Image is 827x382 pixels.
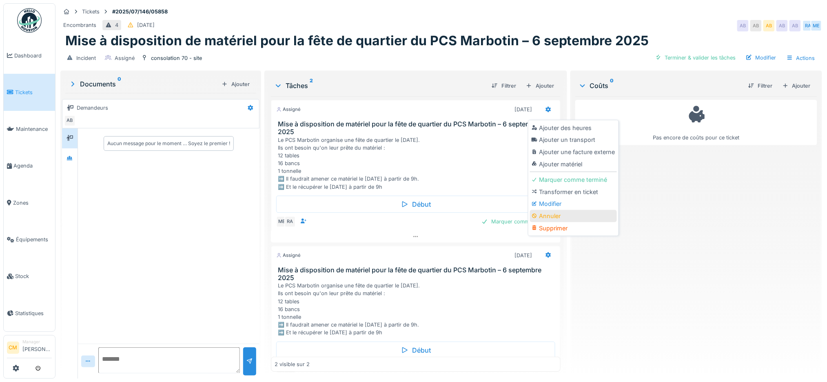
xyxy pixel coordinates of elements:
[530,146,617,158] div: Ajouter une facture externe
[278,136,557,191] div: Le PCS Marbotin organise une fête de quartier le [DATE]. Ils ont besoin qu'on leur prête du matér...
[22,339,52,345] div: Manager
[610,81,614,91] sup: 0
[276,196,555,213] div: Début
[530,122,617,134] div: Ajouter des heures
[278,266,557,282] h3: Mise à disposition de matériel pour la fête de quartier du PCS Marbotin – 6 septembre 2025
[275,361,310,369] div: 2 visible sur 2
[652,52,739,63] div: Terminer & valider les tâches
[17,8,42,33] img: Badge_color-CXgf-gQk.svg
[64,115,75,126] div: AB
[109,8,171,15] strong: #2025/07/146/05858
[7,342,19,354] li: CM
[63,21,96,29] div: Encombrants
[530,174,617,186] div: Marquer comme terminé
[743,52,780,63] div: Modifier
[276,216,288,227] div: ME
[107,140,230,147] div: Aucun message pour le moment … Soyez le premier !
[478,216,555,227] div: Marquer comme terminé
[783,52,819,64] div: Actions
[14,52,52,60] span: Dashboard
[803,20,814,31] div: RA
[276,342,555,359] div: Début
[745,80,776,91] div: Filtrer
[276,252,301,259] div: Assigné
[15,309,52,317] span: Statistiques
[284,216,296,227] div: RA
[276,106,301,113] div: Assigné
[13,199,52,207] span: Zones
[13,162,52,170] span: Agenda
[22,339,52,356] li: [PERSON_NAME]
[530,222,617,234] div: Supprimer
[763,20,775,31] div: AB
[523,80,557,91] div: Ajouter
[530,134,617,146] div: Ajouter un transport
[776,20,788,31] div: AB
[310,81,313,91] sup: 2
[579,81,742,91] div: Coûts
[151,54,202,62] div: consolation 70 - site
[65,33,649,49] h1: Mise à disposition de matériel pour la fête de quartier du PCS Marbotin – 6 septembre 2025
[581,104,812,141] div: Pas encore de coûts pour ce ticket
[115,54,135,62] div: Assigné
[77,104,108,112] div: Demandeurs
[737,20,749,31] div: AB
[16,236,52,243] span: Équipements
[218,79,253,90] div: Ajouter
[274,81,485,91] div: Tâches
[530,186,617,198] div: Transformer en ticket
[15,272,52,280] span: Stock
[69,79,218,89] div: Documents
[530,198,617,210] div: Modifier
[514,252,532,259] div: [DATE]
[15,88,52,96] span: Tickets
[82,8,100,15] div: Tickets
[789,20,801,31] div: AB
[488,80,519,91] div: Filtrer
[530,158,617,170] div: Ajouter matériel
[530,210,617,222] div: Annuler
[76,54,96,62] div: Incident
[278,282,557,336] div: Le PCS Marbotin organise une fête de quartier le [DATE]. Ils ont besoin qu'on leur prête du matér...
[278,120,557,136] h3: Mise à disposition de matériel pour la fête de quartier du PCS Marbotin – 6 septembre 2025
[750,20,762,31] div: AB
[514,106,532,113] div: [DATE]
[137,21,155,29] div: [DATE]
[779,80,814,91] div: Ajouter
[118,79,121,89] sup: 0
[115,21,118,29] div: 4
[811,20,822,31] div: ME
[16,125,52,133] span: Maintenance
